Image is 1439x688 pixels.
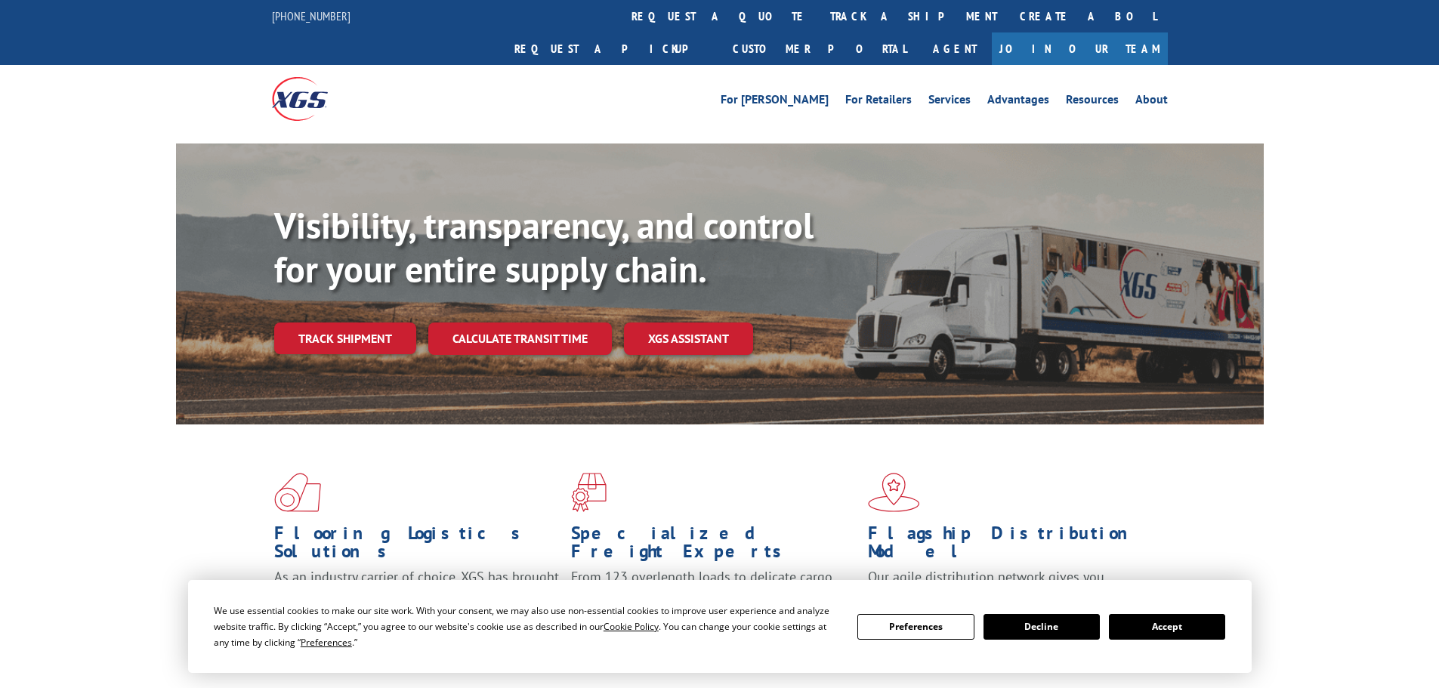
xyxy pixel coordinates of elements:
[188,580,1252,673] div: Cookie Consent Prompt
[274,322,416,354] a: Track shipment
[503,32,721,65] a: Request a pickup
[301,636,352,649] span: Preferences
[928,94,971,110] a: Services
[571,568,857,635] p: From 123 overlength loads to delicate cargo, our experienced staff knows the best way to move you...
[992,32,1168,65] a: Join Our Team
[721,32,918,65] a: Customer Portal
[918,32,992,65] a: Agent
[868,568,1146,603] span: Our agile distribution network gives you nationwide inventory management on demand.
[1135,94,1168,110] a: About
[571,524,857,568] h1: Specialized Freight Experts
[857,614,974,640] button: Preferences
[214,603,839,650] div: We use essential cookies to make our site work. With your consent, we may also use non-essential ...
[274,524,560,568] h1: Flooring Logistics Solutions
[987,94,1049,110] a: Advantages
[721,94,829,110] a: For [PERSON_NAME]
[571,473,607,512] img: xgs-icon-focused-on-flooring-red
[274,568,559,622] span: As an industry carrier of choice, XGS has brought innovation and dedication to flooring logistics...
[274,473,321,512] img: xgs-icon-total-supply-chain-intelligence-red
[868,524,1153,568] h1: Flagship Distribution Model
[604,620,659,633] span: Cookie Policy
[845,94,912,110] a: For Retailers
[428,322,612,355] a: Calculate transit time
[1109,614,1225,640] button: Accept
[272,8,350,23] a: [PHONE_NUMBER]
[274,202,814,292] b: Visibility, transparency, and control for your entire supply chain.
[868,473,920,512] img: xgs-icon-flagship-distribution-model-red
[624,322,753,355] a: XGS ASSISTANT
[984,614,1100,640] button: Decline
[1066,94,1119,110] a: Resources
